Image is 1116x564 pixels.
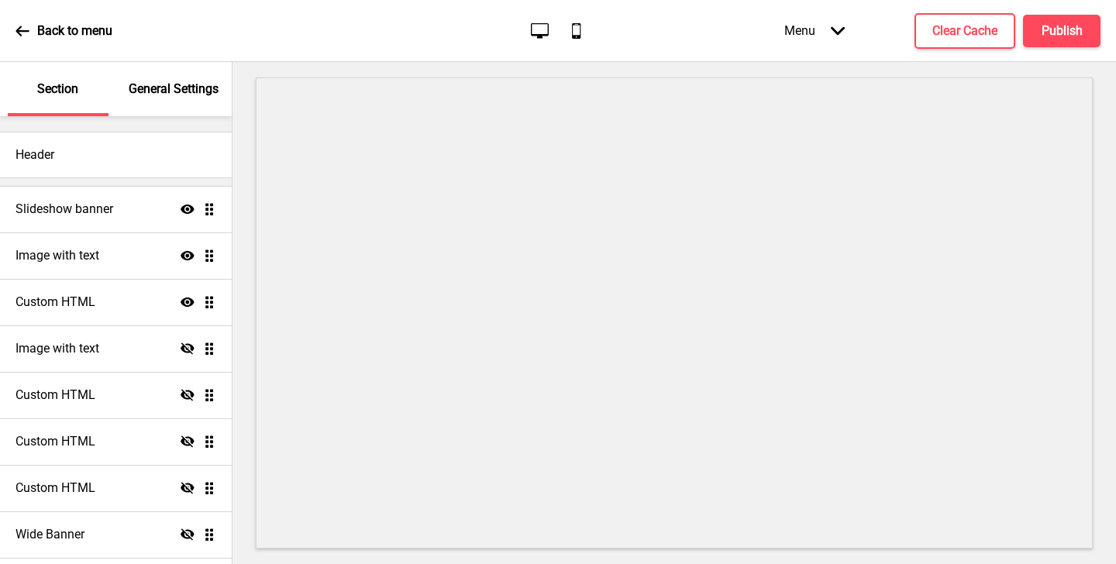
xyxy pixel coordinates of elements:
h4: Clear Cache [932,22,997,40]
h4: Slideshow banner [15,201,113,218]
div: Menu [769,8,860,53]
h4: Wide Banner [15,526,84,543]
h4: Custom HTML [15,433,95,450]
h4: Publish [1042,22,1083,40]
p: Back to menu [37,22,112,40]
h4: Custom HTML [15,294,95,311]
button: Clear Cache [914,13,1015,49]
h4: Custom HTML [15,480,95,497]
h4: Image with text [15,247,99,264]
p: Section [37,81,78,98]
p: General Settings [129,81,219,98]
button: Publish [1023,15,1100,47]
a: Back to menu [15,10,112,52]
h4: Header [15,146,54,163]
h4: Image with text [15,340,99,357]
h4: Custom HTML [15,387,95,404]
